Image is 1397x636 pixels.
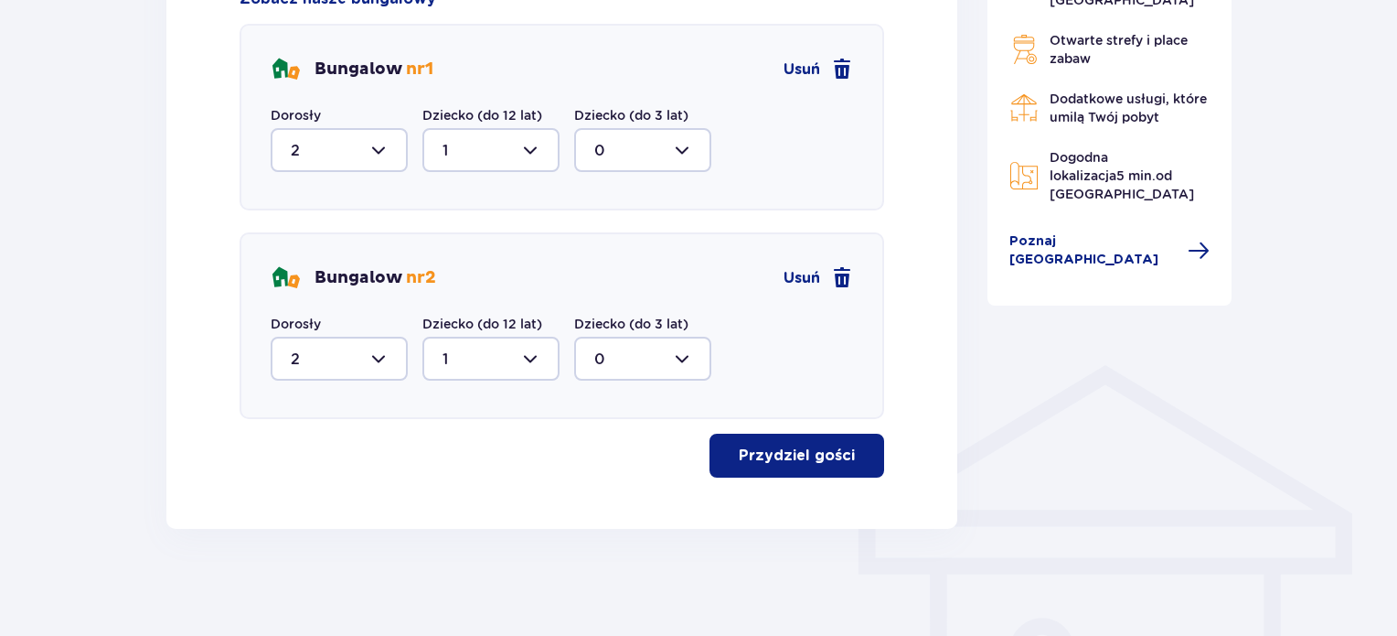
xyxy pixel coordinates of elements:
[784,267,853,289] a: Usuń
[271,106,321,124] label: Dorosły
[1050,33,1188,66] span: Otwarte strefy i place zabaw
[1009,35,1039,64] img: Grill Icon
[709,434,884,478] button: Przydziel gości
[271,315,321,333] label: Dorosły
[1009,232,1178,269] span: Poznaj [GEOGRAPHIC_DATA]
[315,267,436,289] p: Bungalow
[271,264,300,293] img: bungalows Icon
[1009,93,1039,123] img: Restaurant Icon
[406,267,436,288] span: nr 2
[271,55,300,84] img: bungalows Icon
[1050,92,1207,124] span: Dodatkowe usługi, które umilą Twój pobyt
[784,59,853,81] a: Usuń
[315,59,433,81] p: Bungalow
[1009,161,1039,190] img: Map Icon
[422,315,542,333] label: Dziecko (do 12 lat)
[1050,150,1194,201] span: Dogodna lokalizacja od [GEOGRAPHIC_DATA]
[1116,168,1156,183] span: 5 min.
[1009,232,1210,269] a: Poznaj [GEOGRAPHIC_DATA]
[574,315,688,333] label: Dziecko (do 3 lat)
[739,446,855,466] p: Przydziel gości
[406,59,433,80] span: nr 1
[574,106,688,124] label: Dziecko (do 3 lat)
[784,59,820,80] span: Usuń
[784,268,820,288] span: Usuń
[422,106,542,124] label: Dziecko (do 12 lat)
